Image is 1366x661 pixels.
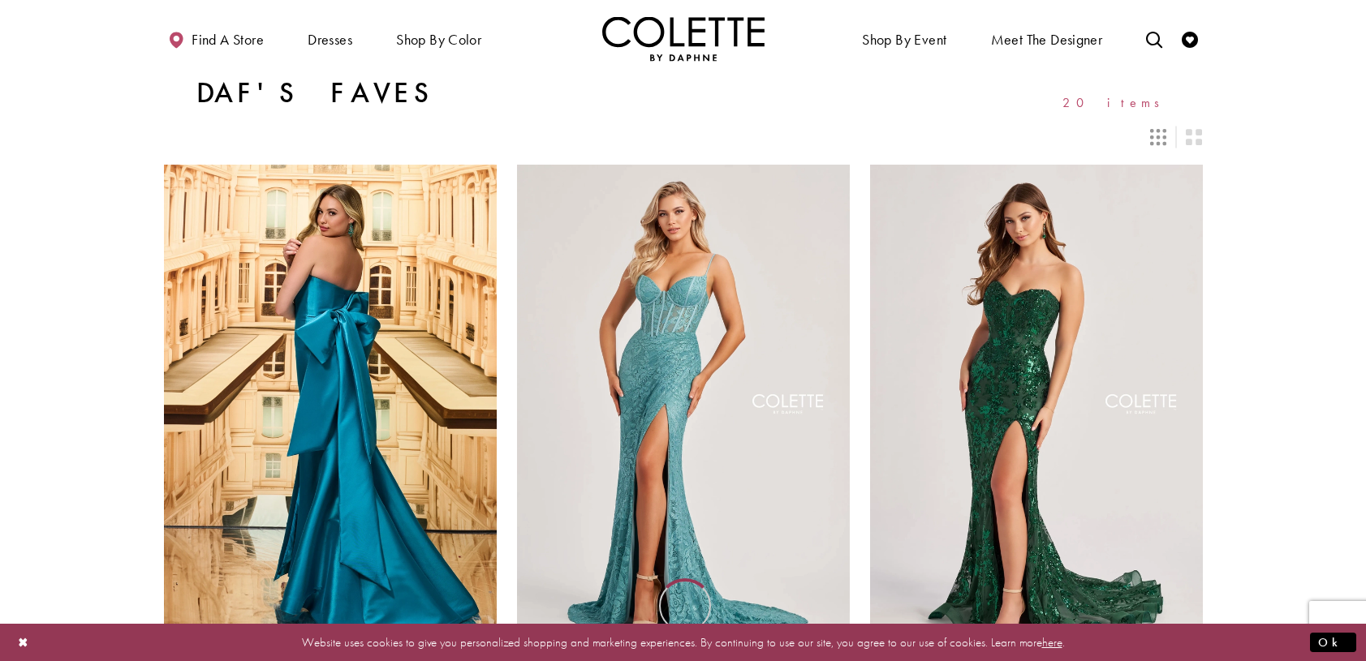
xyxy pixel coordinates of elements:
[1150,129,1166,145] span: Switch layout to 3 columns
[1178,16,1202,61] a: Check Wishlist
[858,16,950,61] span: Shop By Event
[987,16,1107,61] a: Meet the designer
[517,165,850,648] a: Visit Colette by Daphne Style No. CL8405 Page
[117,631,1249,653] p: Website uses cookies to give you personalized shopping and marketing experiences. By continuing t...
[164,165,497,648] a: Visit Colette by Daphne Style No. CL8470 Page
[164,16,268,61] a: Find a store
[192,32,264,48] span: Find a store
[862,32,946,48] span: Shop By Event
[196,77,437,109] h1: Daf's Faves
[1142,16,1166,61] a: Toggle search
[1062,96,1170,109] span: 20 items
[870,165,1203,648] a: Visit Colette by Daphne Style No. CL8440 Page
[1042,633,1062,650] a: here
[10,628,37,656] button: Close Dialog
[1186,129,1202,145] span: Switch layout to 2 columns
[392,16,485,61] span: Shop by color
[304,16,356,61] span: Dresses
[154,119,1213,155] div: Layout Controls
[602,16,765,61] img: Colette by Daphne
[1310,632,1356,652] button: Submit Dialog
[991,32,1103,48] span: Meet the designer
[602,16,765,61] a: Visit Home Page
[396,32,481,48] span: Shop by color
[308,32,352,48] span: Dresses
